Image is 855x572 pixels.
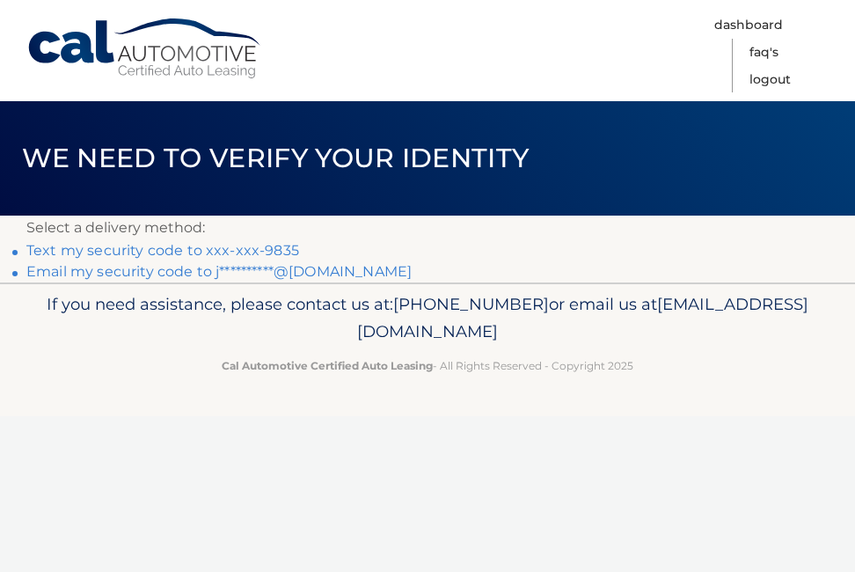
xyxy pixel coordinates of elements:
[26,356,829,375] p: - All Rights Reserved - Copyright 2025
[26,18,264,80] a: Cal Automotive
[749,39,778,66] a: FAQ's
[222,359,433,372] strong: Cal Automotive Certified Auto Leasing
[26,290,829,347] p: If you need assistance, please contact us at: or email us at
[26,263,412,280] a: Email my security code to j**********@[DOMAIN_NAME]
[714,11,783,39] a: Dashboard
[26,242,299,259] a: Text my security code to xxx-xxx-9835
[749,66,791,93] a: Logout
[26,216,829,240] p: Select a delivery method:
[22,142,530,174] span: We need to verify your identity
[393,294,549,314] span: [PHONE_NUMBER]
